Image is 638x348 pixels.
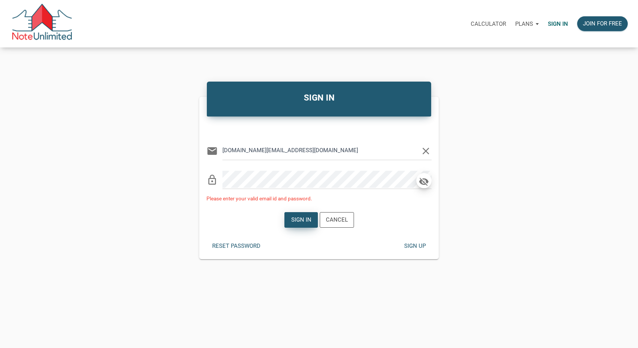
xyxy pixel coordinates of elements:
[466,12,511,36] a: Calculator
[583,19,622,28] div: Join for free
[548,20,568,27] p: Sign in
[11,4,73,44] img: NoteUnlimited
[206,195,432,203] div: Please enter your valid email id and password.
[320,212,354,228] button: Cancel
[291,216,311,224] div: Sign in
[515,20,533,27] p: Plans
[573,12,632,36] a: Join for free
[222,142,420,159] input: Email
[471,20,506,27] p: Calculator
[511,13,543,35] button: Plans
[543,12,573,36] a: Sign in
[206,239,266,254] button: Reset password
[326,216,348,224] div: Cancel
[577,16,628,31] button: Join for free
[206,145,218,157] i: email
[420,145,432,157] i: clear
[398,239,432,254] button: Sign up
[284,212,318,228] button: Sign in
[212,242,260,250] div: Reset password
[213,91,425,104] h4: SIGN IN
[206,174,218,186] i: lock_outline
[511,12,543,36] a: Plans
[404,242,425,250] div: Sign up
